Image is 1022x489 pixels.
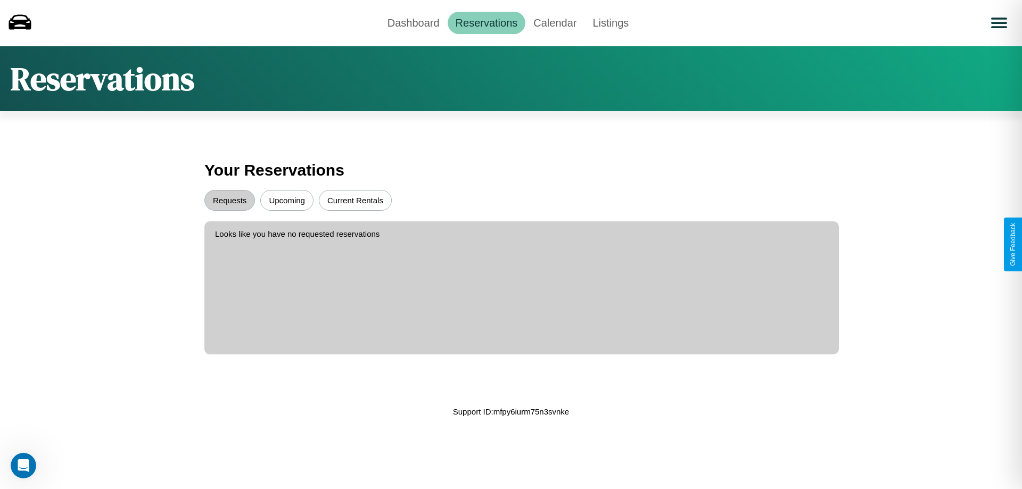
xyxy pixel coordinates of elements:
[319,190,392,211] button: Current Rentals
[11,453,36,478] iframe: Intercom live chat
[984,8,1014,38] button: Open menu
[215,227,828,241] p: Looks like you have no requested reservations
[525,12,584,34] a: Calendar
[260,190,314,211] button: Upcoming
[11,57,194,101] h1: Reservations
[448,12,526,34] a: Reservations
[204,190,255,211] button: Requests
[204,156,818,185] h3: Your Reservations
[380,12,448,34] a: Dashboard
[584,12,637,34] a: Listings
[1009,223,1017,266] div: Give Feedback
[453,404,569,419] p: Support ID: mfpy6iurm75n3svnke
